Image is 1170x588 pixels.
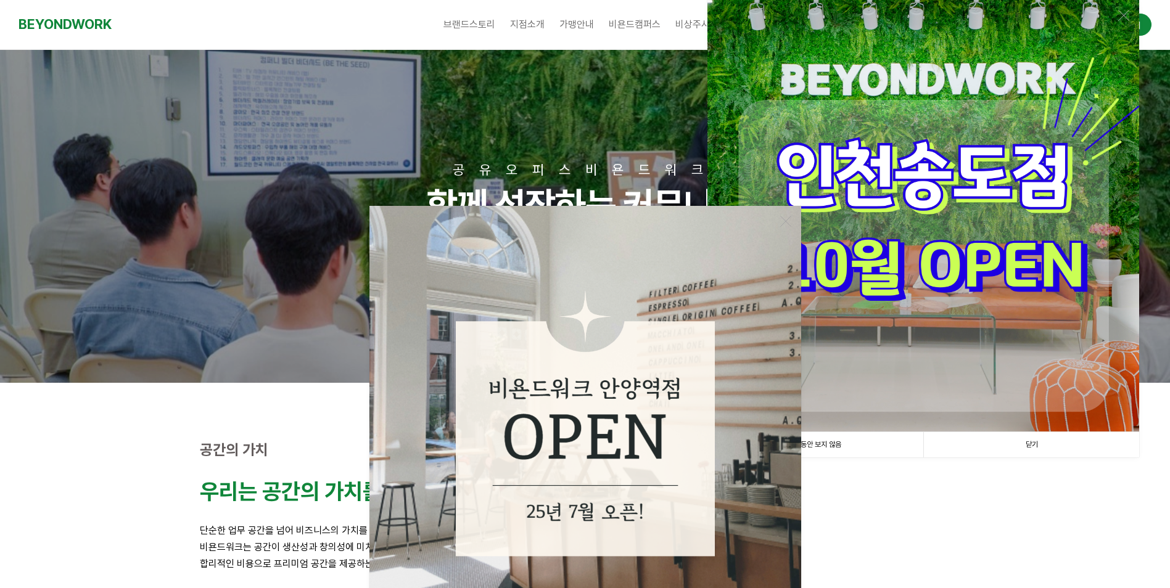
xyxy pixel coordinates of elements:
[552,9,601,40] a: 가맹안내
[200,441,268,459] strong: 공간의 가치
[675,18,727,30] span: 비상주사무실
[443,18,495,30] span: 브랜드스토리
[19,13,112,36] a: BEYONDWORK
[200,555,971,572] p: 합리적인 비용으로 프리미엄 공간을 제공하는 것이 비욘드워크의 철학입니다.
[707,432,923,457] a: 1일 동안 보지 않음
[510,18,545,30] span: 지점소개
[923,432,1139,457] a: 닫기
[200,522,971,539] p: 단순한 업무 공간을 넘어 비즈니스의 가치를 높이는 영감의 공간을 만듭니다.
[200,539,971,555] p: 비욘드워크는 공간이 생산성과 창의성에 미치는 영향을 잘 알고 있습니다.
[436,9,503,40] a: 브랜드스토리
[503,9,552,40] a: 지점소개
[609,18,661,30] span: 비욘드캠퍼스
[601,9,668,40] a: 비욘드캠퍼스
[668,9,735,40] a: 비상주사무실
[559,18,594,30] span: 가맹안내
[200,478,469,505] strong: 우리는 공간의 가치를 높입니다.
